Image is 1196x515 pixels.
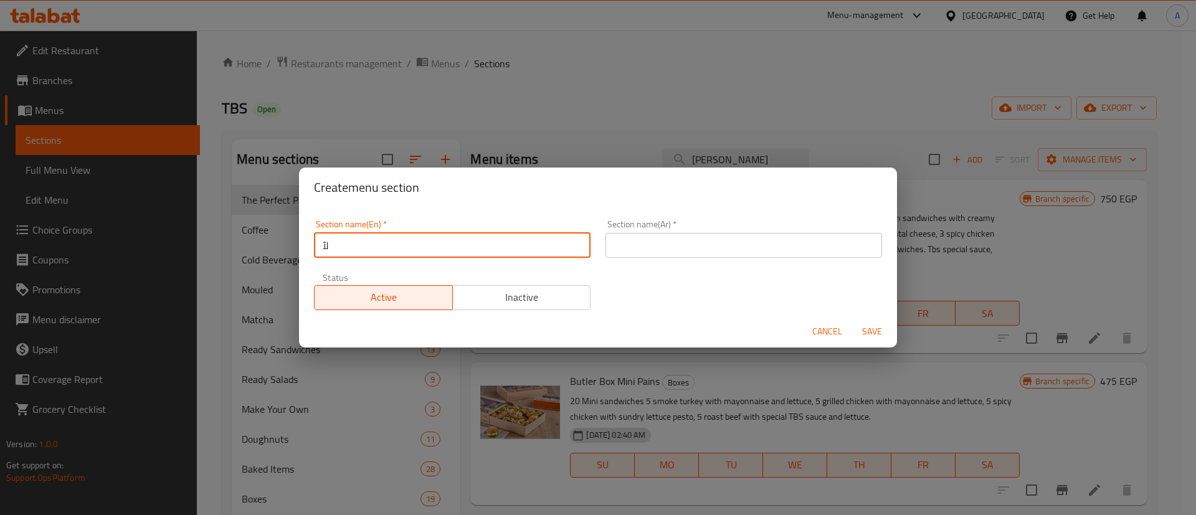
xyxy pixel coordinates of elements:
input: Please enter section name(ar) [605,233,882,258]
button: Cancel [807,320,847,343]
span: Active [320,288,448,306]
h2: Create menu section [314,177,882,197]
span: Save [857,324,887,339]
button: Active [314,285,453,310]
span: Inactive [458,288,586,306]
span: Cancel [812,324,842,339]
button: Save [852,320,892,343]
input: Please enter section name(en) [314,233,591,258]
button: Inactive [452,285,591,310]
